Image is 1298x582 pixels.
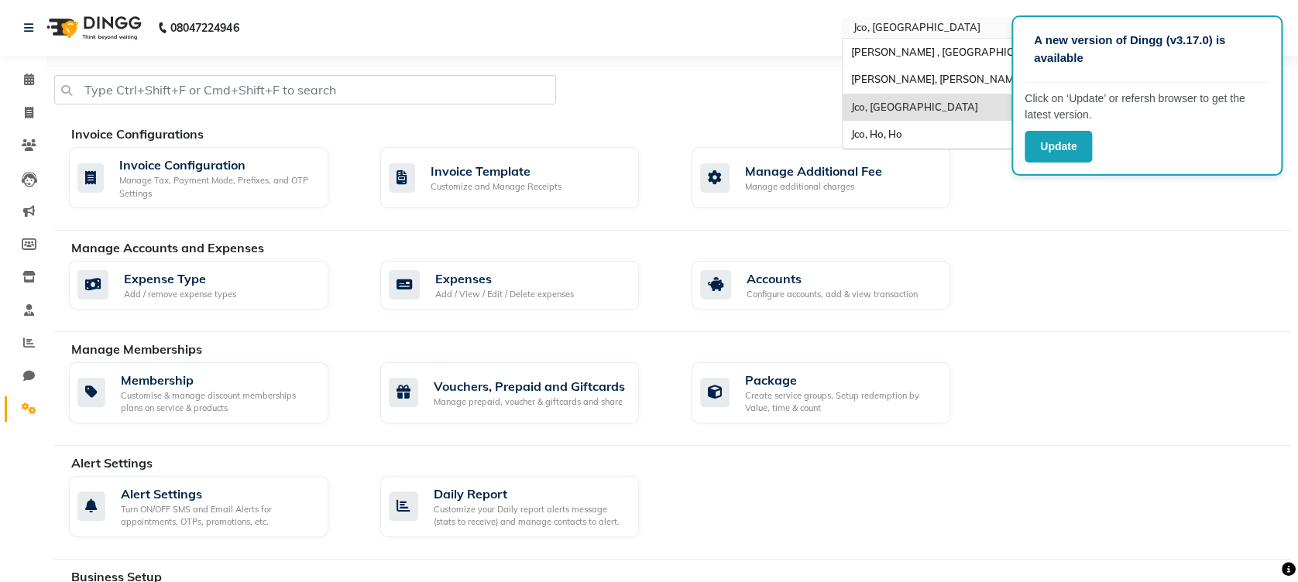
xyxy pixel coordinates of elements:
[435,288,574,301] div: Add / View / Edit / Delete expenses
[54,75,556,104] input: Type Ctrl+Shift+F or Cmd+Shift+F to search
[119,174,316,200] div: Manage Tax, Payment Mode, Prefixes, and OTP Settings
[121,503,316,529] div: Turn ON/OFF SMS and Email Alerts for appointments, OTPs, promotions, etc.
[745,180,882,193] div: Manage additional charges
[842,38,1113,149] ng-dropdown-panel: Options list
[69,147,357,208] a: Invoice ConfigurationManage Tax, Payment Mode, Prefixes, and OTP Settings
[124,288,236,301] div: Add / remove expense types
[850,101,977,113] span: Jco, [GEOGRAPHIC_DATA]
[69,261,357,310] a: Expense TypeAdd / remove expense types
[692,362,980,423] a: PackageCreate service groups, Setup redemption by Value, time & count
[1025,131,1092,163] button: Update
[850,128,901,140] span: Jco, Ho, Ho
[69,362,357,423] a: MembershipCustomise & manage discount memberships plans on service & products
[121,389,316,415] div: Customise & manage discount memberships plans on service & products
[745,389,939,415] div: Create service groups, Setup redemption by Value, time & count
[745,162,882,180] div: Manage Additional Fee
[850,73,1022,85] span: [PERSON_NAME], [PERSON_NAME]
[435,269,574,288] div: Expenses
[119,156,316,174] div: Invoice Configuration
[434,503,627,529] div: Customize your Daily report alerts message (stats to receive) and manage contacts to alert.
[380,261,668,310] a: ExpensesAdd / View / Edit / Delete expenses
[692,147,980,208] a: Manage Additional FeeManage additional charges
[434,484,627,503] div: Daily Report
[39,6,146,50] img: logo
[1034,32,1260,67] p: A new version of Dingg (v3.17.0) is available
[850,46,1049,58] span: [PERSON_NAME] , [GEOGRAPHIC_DATA]
[69,476,357,537] a: Alert SettingsTurn ON/OFF SMS and Email Alerts for appointments, OTPs, promotions, etc.
[121,484,316,503] div: Alert Settings
[431,162,561,180] div: Invoice Template
[380,147,668,208] a: Invoice TemplateCustomize and Manage Receipts
[745,371,939,389] div: Package
[1025,91,1269,123] p: Click on ‘Update’ or refersh browser to get the latest version.
[380,476,668,537] a: Daily ReportCustomize your Daily report alerts message (stats to receive) and manage contacts to ...
[124,269,236,288] div: Expense Type
[434,395,625,409] div: Manage prepaid, voucher & giftcards and share
[434,377,625,395] div: Vouchers, Prepaid and Giftcards
[692,261,980,310] a: AccountsConfigure accounts, add & view transaction
[431,180,561,193] div: Customize and Manage Receipts
[380,362,668,423] a: Vouchers, Prepaid and GiftcardsManage prepaid, voucher & giftcards and share
[747,288,918,301] div: Configure accounts, add & view transaction
[170,6,239,50] b: 08047224946
[747,269,918,288] div: Accounts
[121,371,316,389] div: Membership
